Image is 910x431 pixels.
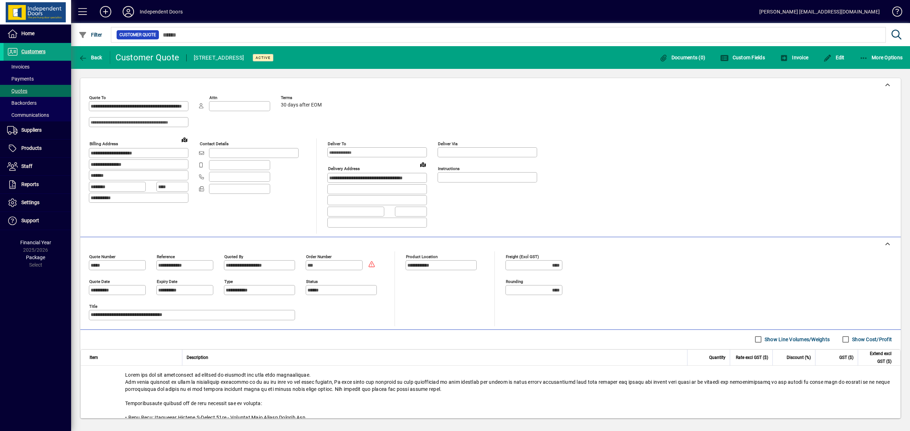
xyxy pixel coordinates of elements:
[718,51,767,64] button: Custom Fields
[21,31,34,36] span: Home
[21,49,45,54] span: Customers
[7,88,27,94] span: Quotes
[858,51,905,64] button: More Options
[787,354,811,361] span: Discount (%)
[328,141,346,146] mat-label: Deliver To
[839,354,853,361] span: GST ($)
[4,194,71,212] a: Settings
[306,254,332,259] mat-label: Order number
[759,6,880,17] div: [PERSON_NAME] [EMAIL_ADDRESS][DOMAIN_NAME]
[506,254,539,259] mat-label: Freight (excl GST)
[21,145,42,151] span: Products
[7,112,49,118] span: Communications
[657,51,707,64] button: Documents (0)
[21,218,39,223] span: Support
[4,176,71,193] a: Reports
[4,212,71,230] a: Support
[780,55,808,60] span: Invoice
[209,95,217,100] mat-label: Attn
[90,354,98,361] span: Item
[736,354,768,361] span: Rate excl GST ($)
[4,97,71,109] a: Backorders
[438,141,457,146] mat-label: Deliver via
[26,255,45,260] span: Package
[887,1,901,24] a: Knowledge Base
[7,64,30,70] span: Invoices
[281,96,323,100] span: Terms
[224,254,243,259] mat-label: Quoted by
[140,6,183,17] div: Independent Doors
[506,279,523,284] mat-label: Rounding
[224,279,233,284] mat-label: Type
[116,52,180,63] div: Customer Quote
[851,336,892,343] label: Show Cost/Profit
[77,51,104,64] button: Back
[89,279,110,284] mat-label: Quote date
[77,28,104,41] button: Filter
[281,102,322,108] span: 30 days after EOM
[7,100,37,106] span: Backorders
[4,109,71,121] a: Communications
[94,5,117,18] button: Add
[157,279,177,284] mat-label: Expiry date
[119,31,156,38] span: Customer Quote
[21,127,42,133] span: Suppliers
[21,163,32,169] span: Staff
[720,55,765,60] span: Custom Fields
[4,140,71,157] a: Products
[89,95,106,100] mat-label: Quote To
[187,354,208,361] span: Description
[4,25,71,43] a: Home
[4,158,71,175] a: Staff
[4,73,71,85] a: Payments
[4,61,71,73] a: Invoices
[194,52,244,64] div: [STREET_ADDRESS]
[117,5,140,18] button: Profile
[4,121,71,139] a: Suppliers
[157,254,175,259] mat-label: Reference
[763,336,830,343] label: Show Line Volumes/Weights
[862,350,892,365] span: Extend excl GST ($)
[417,159,429,170] a: View on map
[89,254,116,259] mat-label: Quote number
[89,304,97,309] mat-label: Title
[4,85,71,97] a: Quotes
[306,279,318,284] mat-label: Status
[21,200,39,205] span: Settings
[71,51,110,64] app-page-header-button: Back
[20,240,51,245] span: Financial Year
[709,354,726,361] span: Quantity
[7,76,34,82] span: Payments
[823,55,845,60] span: Edit
[21,181,39,187] span: Reports
[860,55,903,60] span: More Options
[79,55,102,60] span: Back
[438,166,460,171] mat-label: Instructions
[79,32,102,38] span: Filter
[256,55,271,60] span: Active
[821,51,846,64] button: Edit
[406,254,438,259] mat-label: Product location
[179,134,190,145] a: View on map
[778,51,810,64] button: Invoice
[659,55,705,60] span: Documents (0)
